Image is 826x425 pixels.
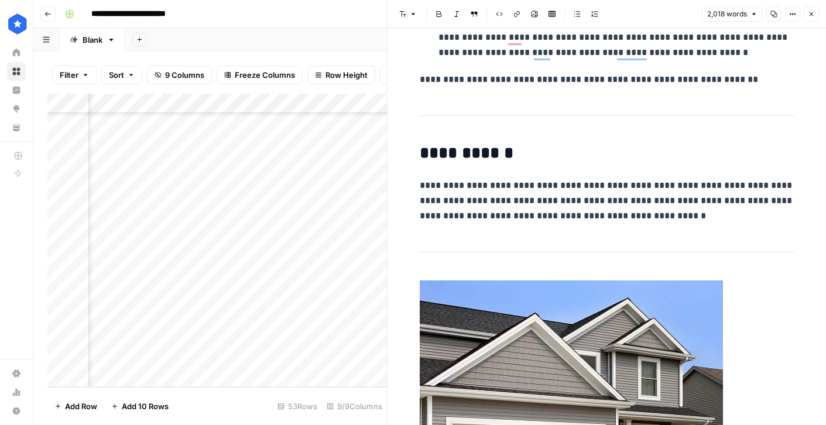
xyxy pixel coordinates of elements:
[7,43,26,62] a: Home
[60,28,125,52] a: Blank
[83,34,102,46] div: Blank
[325,69,368,81] span: Row Height
[273,397,322,416] div: 53 Rows
[7,81,26,100] a: Insights
[109,69,124,81] span: Sort
[307,66,375,84] button: Row Height
[65,400,97,412] span: Add Row
[47,397,104,416] button: Add Row
[7,364,26,383] a: Settings
[7,118,26,137] a: Your Data
[165,69,204,81] span: 9 Columns
[7,62,26,81] a: Browse
[60,69,78,81] span: Filter
[122,400,169,412] span: Add 10 Rows
[7,383,26,402] a: Usage
[101,66,142,84] button: Sort
[235,69,295,81] span: Freeze Columns
[7,100,26,118] a: Opportunities
[702,6,763,22] button: 2,018 words
[147,66,212,84] button: 9 Columns
[7,9,26,39] button: Workspace: ConsumerAffairs
[7,402,26,420] button: Help + Support
[322,397,387,416] div: 9/9 Columns
[52,66,97,84] button: Filter
[217,66,303,84] button: Freeze Columns
[707,9,747,19] span: 2,018 words
[7,13,28,35] img: ConsumerAffairs Logo
[104,397,176,416] button: Add 10 Rows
